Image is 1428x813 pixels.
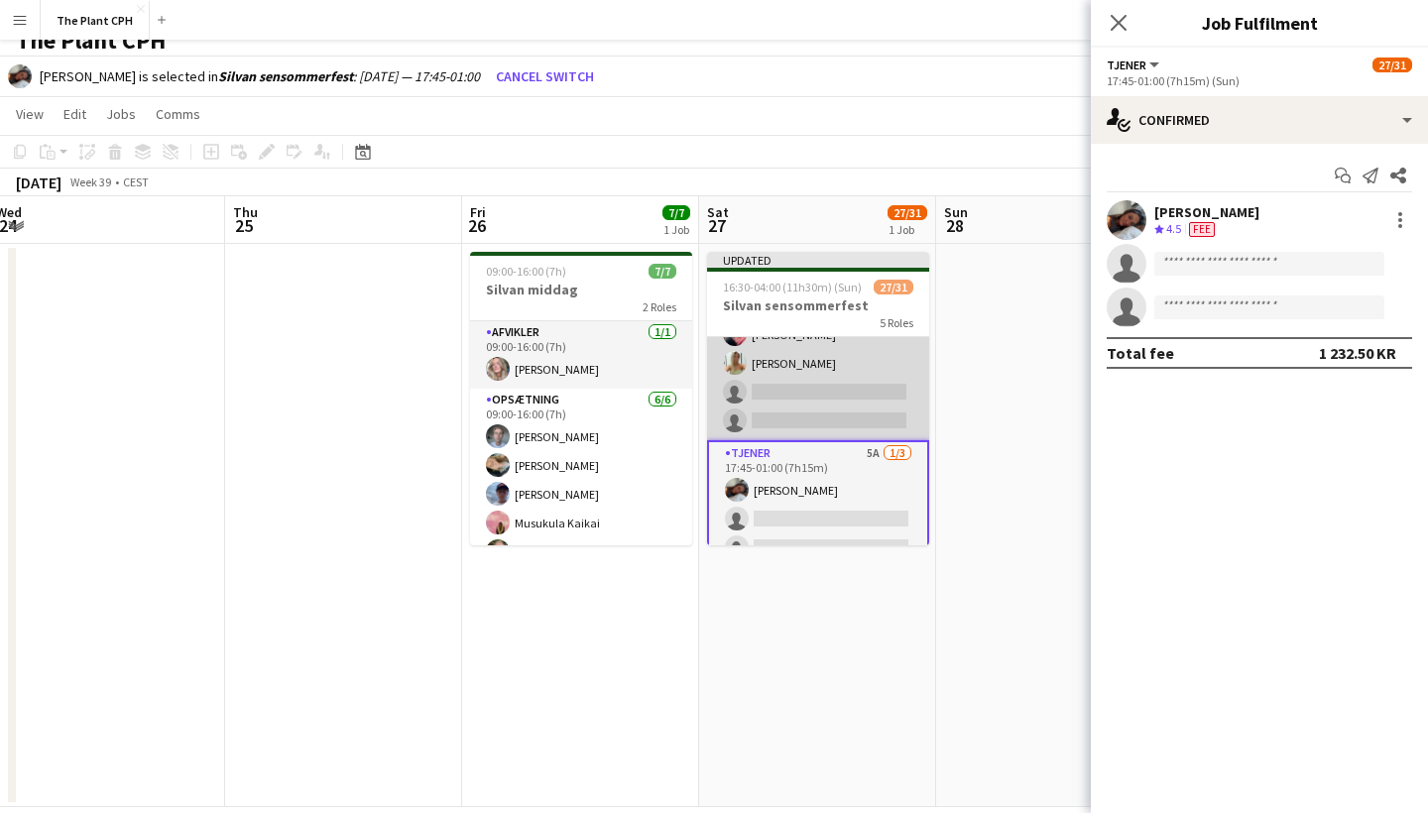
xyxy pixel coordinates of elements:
[63,105,86,123] span: Edit
[156,105,200,123] span: Comms
[874,280,913,294] span: 27/31
[941,214,968,237] span: 28
[662,205,690,220] span: 7/7
[663,222,689,237] div: 1 Job
[1185,221,1219,238] div: Crew has different fees then in role
[106,105,136,123] span: Jobs
[707,252,929,545] app-job-card: Updated16:30-04:00 (11h30m) (Sun)27/31Silvan sensommerfest5 Roles[PERSON_NAME][PERSON_NAME][PERSO...
[218,67,480,85] i: : [DATE] — 17:45-01:00
[148,101,208,127] a: Comms
[1189,222,1215,237] span: Fee
[16,26,166,56] h1: The Plant CPH
[944,203,968,221] span: Sun
[649,264,676,279] span: 7/7
[123,174,149,189] div: CEST
[230,214,258,237] span: 25
[41,1,150,40] button: The Plant CPH
[889,222,926,237] div: 1 Job
[1107,343,1174,363] div: Total fee
[470,203,486,221] span: Fri
[488,60,602,92] button: Cancel switch
[643,299,676,314] span: 2 Roles
[486,264,566,279] span: 09:00-16:00 (7h)
[1372,58,1412,72] span: 27/31
[704,214,729,237] span: 27
[470,281,692,298] h3: Silvan middag
[1091,96,1428,144] div: Confirmed
[723,280,862,294] span: 16:30-04:00 (11h30m) (Sun)
[1107,58,1146,72] span: Tjener
[40,67,480,85] div: [PERSON_NAME] is selected in
[1319,343,1396,363] div: 1 232.50 KR
[880,315,913,330] span: 5 Roles
[470,389,692,600] app-card-role: Opsætning6/609:00-16:00 (7h)[PERSON_NAME][PERSON_NAME][PERSON_NAME]Musukula Kaikai[PERSON_NAME]
[56,101,94,127] a: Edit
[1107,73,1412,88] div: 17:45-01:00 (7h15m) (Sun)
[707,296,929,314] h3: Silvan sensommerfest
[707,203,729,221] span: Sat
[16,173,61,192] div: [DATE]
[218,67,353,85] b: Silvan sensommerfest
[1091,10,1428,36] h3: Job Fulfilment
[8,101,52,127] a: View
[1154,203,1259,221] div: [PERSON_NAME]
[233,203,258,221] span: Thu
[470,321,692,389] app-card-role: Afvikler1/109:00-16:00 (7h)[PERSON_NAME]
[16,105,44,123] span: View
[888,205,927,220] span: 27/31
[707,440,929,569] app-card-role: Tjener5A1/317:45-01:00 (7h15m)[PERSON_NAME]
[1166,221,1181,236] span: 4.5
[470,252,692,545] app-job-card: 09:00-16:00 (7h)7/7Silvan middag2 RolesAfvikler1/109:00-16:00 (7h)[PERSON_NAME]Opsætning6/609:00-...
[98,101,144,127] a: Jobs
[707,252,929,268] div: Updated
[65,174,115,189] span: Week 39
[1107,58,1162,72] button: Tjener
[467,214,486,237] span: 26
